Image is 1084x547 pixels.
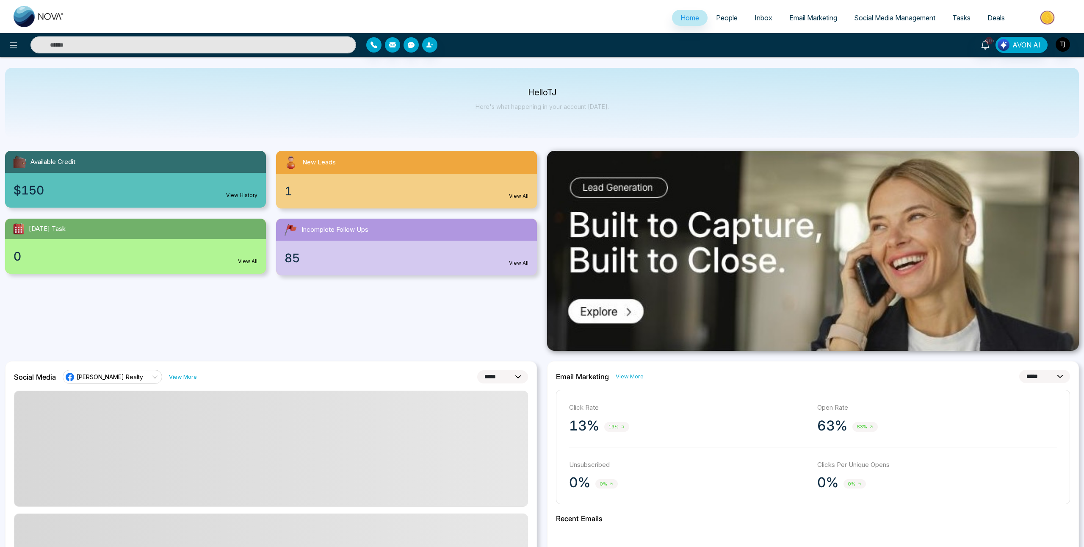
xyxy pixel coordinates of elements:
p: Hello TJ [476,89,609,96]
a: View All [509,259,528,267]
button: AVON AI [996,37,1048,53]
img: Lead Flow [998,39,1009,51]
span: Home [680,14,699,22]
img: todayTask.svg [12,222,25,236]
a: View All [509,192,528,200]
a: Incomplete Follow Ups85View All [271,219,542,275]
span: 0% [595,479,618,489]
span: 1 [285,182,292,200]
h2: Email Marketing [556,372,609,381]
span: 10+ [985,37,993,44]
a: Deals [979,10,1013,26]
a: Social Media Management [846,10,944,26]
a: View More [169,373,197,381]
span: Tasks [952,14,971,22]
h2: Recent Emails [556,514,1070,523]
img: followUps.svg [283,222,298,237]
span: Social Media Management [854,14,935,22]
p: 13% [569,417,599,434]
p: Here's what happening in your account [DATE]. [476,103,609,110]
a: Inbox [746,10,781,26]
span: 0% [843,479,866,489]
span: New Leads [302,158,336,167]
a: Tasks [944,10,979,26]
span: Deals [987,14,1005,22]
p: Unsubscribed [569,460,809,470]
span: 13% [604,422,629,432]
img: User Avatar [1056,37,1070,52]
span: People [716,14,738,22]
p: Click Rate [569,403,809,413]
img: availableCredit.svg [12,154,27,169]
a: 10+ [975,37,996,52]
a: View More [616,372,644,380]
span: Email Marketing [789,14,837,22]
img: newLeads.svg [283,154,299,170]
a: View All [238,258,257,265]
p: Open Rate [817,403,1057,413]
p: 63% [817,417,847,434]
p: Clicks Per Unique Opens [817,460,1057,470]
img: . [547,151,1079,351]
a: New Leads1View All [271,151,542,208]
p: 0% [817,474,838,491]
p: 0% [569,474,590,491]
a: People [708,10,746,26]
h2: Social Media [14,373,56,381]
a: Email Marketing [781,10,846,26]
span: [PERSON_NAME] Realty [77,373,143,381]
span: Inbox [755,14,772,22]
a: View History [226,192,257,199]
img: Nova CRM Logo [14,6,64,27]
img: Market-place.gif [1018,8,1079,27]
span: Incomplete Follow Ups [301,225,368,235]
span: $150 [14,181,44,199]
span: 0 [14,247,21,265]
a: Home [672,10,708,26]
span: 85 [285,249,300,267]
span: Available Credit [30,157,75,167]
span: AVON AI [1012,40,1040,50]
span: 63% [852,422,878,432]
span: [DATE] Task [29,224,66,234]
